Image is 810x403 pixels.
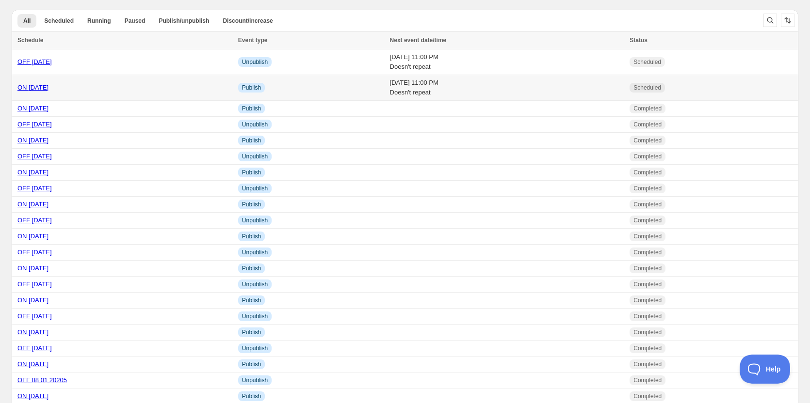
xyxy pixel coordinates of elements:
[44,17,74,25] span: Scheduled
[633,105,662,112] span: Completed
[633,280,662,288] span: Completed
[633,169,662,176] span: Completed
[17,201,49,208] a: ON [DATE]
[633,392,662,400] span: Completed
[17,280,52,288] a: OFF [DATE]
[242,169,261,176] span: Publish
[387,49,627,75] td: [DATE] 11:00 PM Doesn't repeat
[17,360,49,368] a: ON [DATE]
[633,185,662,192] span: Completed
[159,17,209,25] span: Publish/unpublish
[633,121,662,128] span: Completed
[633,376,662,384] span: Completed
[242,185,268,192] span: Unpublish
[242,376,268,384] span: Unpublish
[633,344,662,352] span: Completed
[17,312,52,320] a: OFF [DATE]
[242,328,261,336] span: Publish
[781,14,794,27] button: Sort the results
[633,201,662,208] span: Completed
[242,153,268,160] span: Unpublish
[633,328,662,336] span: Completed
[17,248,52,256] a: OFF [DATE]
[17,121,52,128] a: OFF [DATE]
[242,105,261,112] span: Publish
[633,217,662,224] span: Completed
[387,75,627,101] td: [DATE] 11:00 PM Doesn't repeat
[17,232,49,240] a: ON [DATE]
[17,58,52,65] a: OFF [DATE]
[633,312,662,320] span: Completed
[17,84,49,91] a: ON [DATE]
[87,17,111,25] span: Running
[17,37,43,44] span: Schedule
[242,360,261,368] span: Publish
[17,328,49,336] a: ON [DATE]
[633,232,662,240] span: Completed
[242,121,268,128] span: Unpublish
[633,360,662,368] span: Completed
[17,185,52,192] a: OFF [DATE]
[242,280,268,288] span: Unpublish
[17,392,49,400] a: ON [DATE]
[633,137,662,144] span: Completed
[633,264,662,272] span: Completed
[630,37,648,44] span: Status
[242,84,261,92] span: Publish
[242,248,268,256] span: Unpublish
[125,17,146,25] span: Paused
[740,355,791,384] iframe: Toggle Customer Support
[238,37,268,44] span: Event type
[242,264,261,272] span: Publish
[17,296,49,304] a: ON [DATE]
[633,296,662,304] span: Completed
[17,376,67,384] a: OFF 08 01 20205
[23,17,31,25] span: All
[17,344,52,352] a: OFF [DATE]
[17,264,49,272] a: ON [DATE]
[633,58,661,66] span: Scheduled
[242,392,261,400] span: Publish
[633,153,662,160] span: Completed
[242,201,261,208] span: Publish
[763,14,777,27] button: Search and filter results
[242,58,268,66] span: Unpublish
[17,153,52,160] a: OFF [DATE]
[242,312,268,320] span: Unpublish
[390,37,447,44] span: Next event date/time
[633,84,661,92] span: Scheduled
[242,344,268,352] span: Unpublish
[242,137,261,144] span: Publish
[223,17,273,25] span: Discount/increase
[17,105,49,112] a: ON [DATE]
[242,296,261,304] span: Publish
[17,217,52,224] a: OFF [DATE]
[242,232,261,240] span: Publish
[242,217,268,224] span: Unpublish
[17,169,49,176] a: ON [DATE]
[17,137,49,144] a: ON [DATE]
[633,248,662,256] span: Completed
